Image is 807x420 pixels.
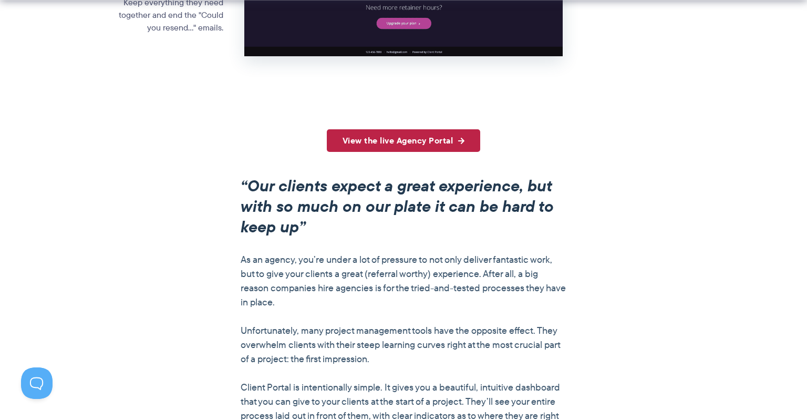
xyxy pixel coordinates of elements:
[241,253,566,310] p: As an agency, you’re under a lot of pressure to not only deliver fantastic work, but to give your...
[241,324,566,366] p: Unfortunately, many project management tools have the opposite effect. They overwhelm clients wit...
[21,367,53,399] iframe: Toggle Customer Support
[327,129,481,152] a: View the live Agency Portal
[241,174,554,239] em: “Our clients expect a great experience, but with so much on our plate it can be hard to keep up”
